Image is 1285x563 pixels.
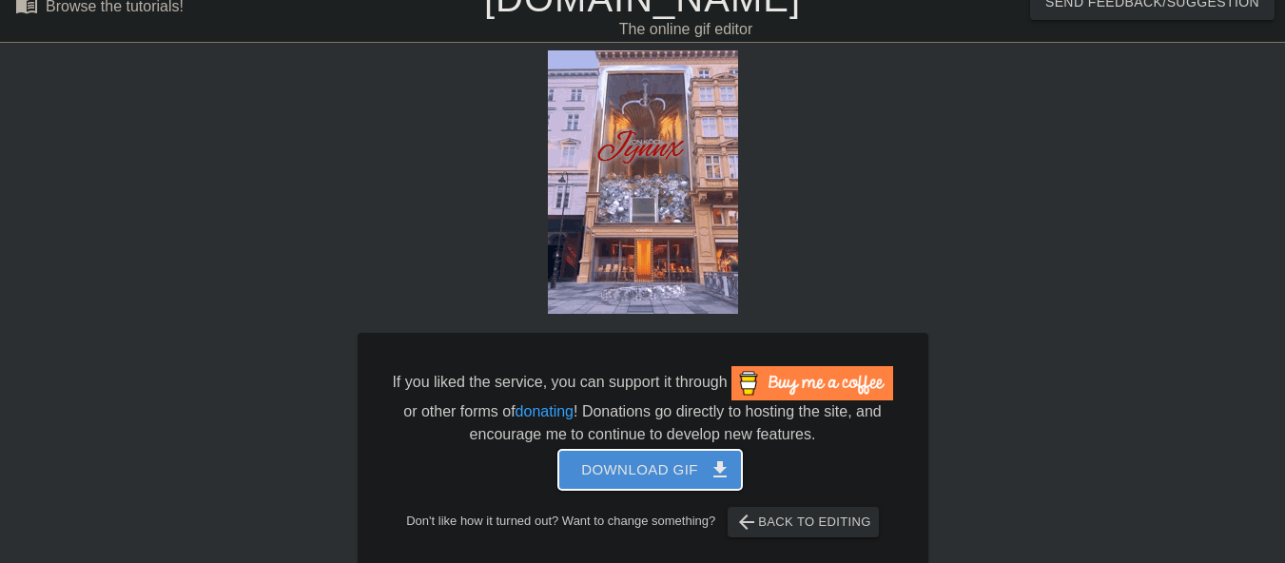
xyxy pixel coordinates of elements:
button: Download gif [558,450,742,490]
span: get_app [709,458,731,481]
img: ucdwwJtA.gif [548,50,738,314]
span: Back to Editing [735,511,871,534]
img: Buy Me A Coffee [731,366,893,400]
button: Back to Editing [728,507,879,537]
div: The online gif editor [438,18,933,41]
div: If you liked the service, you can support it through or other forms of ! Donations go directly to... [391,366,895,446]
a: Download gif [543,460,742,476]
span: arrow_back [735,511,758,534]
span: Download gif [581,457,719,482]
a: donating [516,403,574,419]
div: Don't like how it turned out? Want to change something? [387,507,899,537]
